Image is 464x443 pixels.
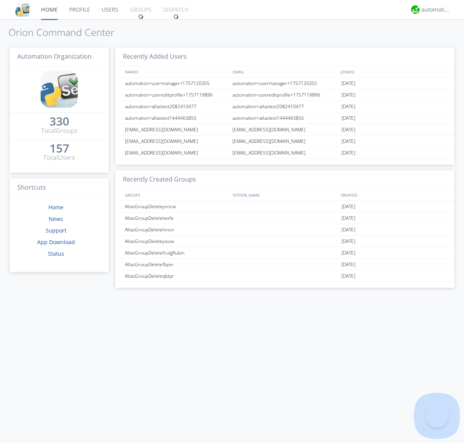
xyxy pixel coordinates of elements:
div: AtlasGroupDeletefbpxr [123,259,230,270]
div: [EMAIL_ADDRESS][DOMAIN_NAME] [230,124,339,135]
div: AtlasGroupDeleteqbtpr [123,270,230,282]
a: automation+atlastest1444463855automation+atlastest1444463855[DATE] [115,112,454,124]
a: AtlasGroupDeleteyiozw[DATE] [115,236,454,247]
span: [DATE] [341,89,355,101]
img: spin.svg [173,14,179,19]
a: AtlasGroupDeleteynncw[DATE] [115,201,454,212]
a: AtlasGroupDeletelwsfe[DATE] [115,212,454,224]
a: Status [48,250,64,257]
div: [EMAIL_ADDRESS][DOMAIN_NAME] [230,136,339,147]
span: [DATE] [341,247,355,259]
span: Automation Organization [17,52,92,61]
div: Total Groups [41,126,78,135]
div: automation+usereditprofile+1757119896 [230,89,339,100]
img: spin.svg [138,14,143,19]
div: automation+usermanager+1757120355 [123,78,230,89]
span: [DATE] [341,201,355,212]
span: [DATE] [341,78,355,89]
a: AtlasGroupDeletefculgRubin[DATE] [115,247,454,259]
a: 157 [49,144,69,153]
span: [DATE] [341,124,355,136]
div: AtlasGroupDeletelnnsn [123,224,230,235]
a: Home [48,204,63,211]
img: cddb5a64eb264b2086981ab96f4c1ba7 [15,3,29,17]
div: [EMAIL_ADDRESS][DOMAIN_NAME] [123,124,230,135]
a: automation+usereditprofile+1757119896automation+usereditprofile+1757119896[DATE] [115,89,454,101]
div: [EMAIL_ADDRESS][DOMAIN_NAME] [123,147,230,158]
div: NAMES [123,66,229,77]
a: [EMAIL_ADDRESS][DOMAIN_NAME][EMAIL_ADDRESS][DOMAIN_NAME][DATE] [115,124,454,136]
div: automation+atlastest1444463855 [123,112,230,124]
div: 330 [49,117,69,125]
div: JOINED [339,66,447,77]
span: [DATE] [341,212,355,224]
div: EMAIL [231,66,339,77]
div: automation+atlastest1444463855 [230,112,339,124]
div: SYSTEM_NAME [231,189,339,200]
a: News [49,215,63,222]
div: AtlasGroupDeletefculgRubin [123,247,230,258]
div: automation+atlastest2082410477 [123,101,230,112]
a: 330 [49,117,69,126]
div: [EMAIL_ADDRESS][DOMAIN_NAME] [230,147,339,158]
span: [DATE] [341,112,355,124]
div: automation+usereditprofile+1757119896 [123,89,230,100]
span: [DATE] [341,147,355,159]
a: AtlasGroupDeleteqbtpr[DATE] [115,270,454,282]
a: [EMAIL_ADDRESS][DOMAIN_NAME][EMAIL_ADDRESS][DOMAIN_NAME][DATE] [115,136,454,147]
span: [DATE] [341,136,355,147]
a: automation+atlastest2082410477automation+atlastest2082410477[DATE] [115,101,454,112]
a: [EMAIL_ADDRESS][DOMAIN_NAME][EMAIL_ADDRESS][DOMAIN_NAME][DATE] [115,147,454,159]
span: [DATE] [341,259,355,270]
div: automation+atlastest2082410477 [230,101,339,112]
div: 157 [49,144,69,152]
img: cddb5a64eb264b2086981ab96f4c1ba7 [41,71,78,108]
div: GROUPS [123,189,229,200]
div: automation+atlas [421,6,450,14]
div: AtlasGroupDeleteyiozw [123,236,230,247]
div: automation+usermanager+1757120355 [230,78,339,89]
div: CREATED [339,189,447,200]
div: AtlasGroupDeletelwsfe [123,212,230,224]
iframe: Toggle Customer Support [425,404,449,428]
a: Support [46,227,67,234]
span: [DATE] [341,101,355,112]
span: [DATE] [341,224,355,236]
div: Total Users [43,153,75,162]
a: AtlasGroupDeletefbpxr[DATE] [115,259,454,270]
a: App Download [37,238,75,246]
h3: Shortcuts [10,178,109,197]
a: automation+usermanager+1757120355automation+usermanager+1757120355[DATE] [115,78,454,89]
span: [DATE] [341,236,355,247]
div: [EMAIL_ADDRESS][DOMAIN_NAME] [123,136,230,147]
h3: Recently Created Groups [115,170,454,189]
span: [DATE] [341,270,355,282]
div: AtlasGroupDeleteynncw [123,201,230,212]
img: d2d01cd9b4174d08988066c6d424eccd [411,5,420,14]
h3: Recently Added Users [115,48,454,66]
a: AtlasGroupDeletelnnsn[DATE] [115,224,454,236]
